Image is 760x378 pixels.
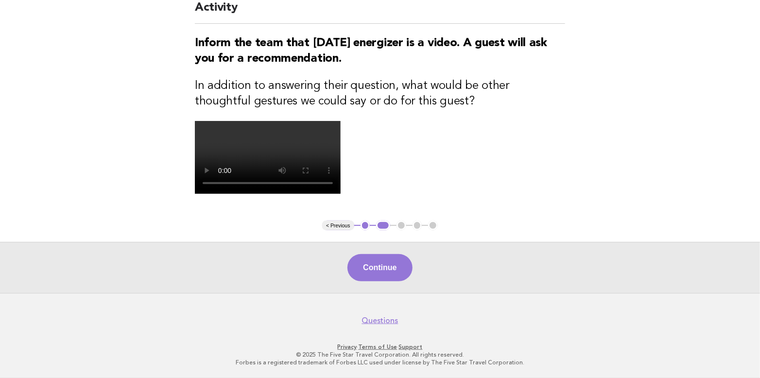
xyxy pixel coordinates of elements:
[83,359,677,366] p: Forbes is a registered trademark of Forbes LLC used under license by The Five Star Travel Corpora...
[347,254,412,281] button: Continue
[83,343,677,351] p: · ·
[195,78,565,109] h3: In addition to answering their question, what would be other thoughtful gestures we could say or ...
[195,37,547,65] strong: Inform the team that [DATE] energizer is a video. A guest will ask you for a recommendation.
[322,221,354,230] button: < Previous
[83,351,677,359] p: © 2025 The Five Star Travel Corporation. All rights reserved.
[338,344,357,350] a: Privacy
[376,221,390,230] button: 2
[362,316,398,326] a: Questions
[361,221,370,230] button: 1
[359,344,397,350] a: Terms of Use
[399,344,423,350] a: Support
